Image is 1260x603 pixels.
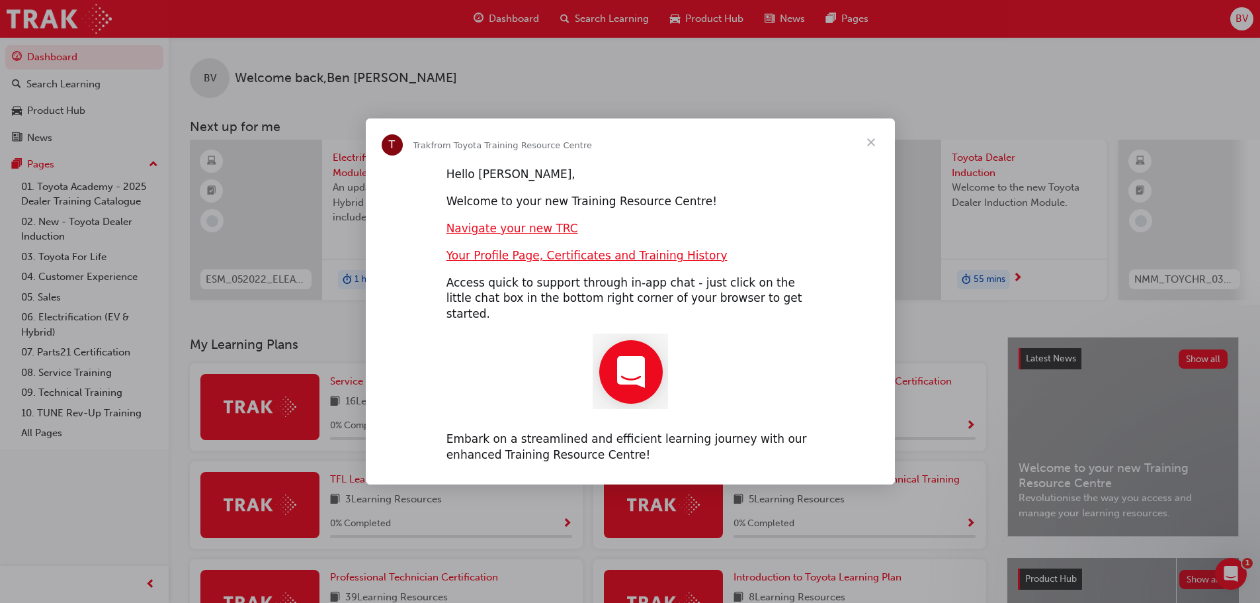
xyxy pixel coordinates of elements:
[413,140,431,150] span: Trak
[446,222,578,235] a: Navigate your new TRC
[446,275,814,322] div: Access quick to support through in-app chat - just click on the little chat box in the bottom rig...
[446,167,814,183] div: Hello [PERSON_NAME],
[446,194,814,210] div: Welcome to your new Training Resource Centre!
[446,432,814,463] div: Embark on a streamlined and efficient learning journey with our enhanced Training Resource Centre!
[431,140,592,150] span: from Toyota Training Resource Centre
[847,118,895,166] span: Close
[446,249,728,262] a: Your Profile Page, Certificates and Training History
[382,134,403,156] div: Profile image for Trak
